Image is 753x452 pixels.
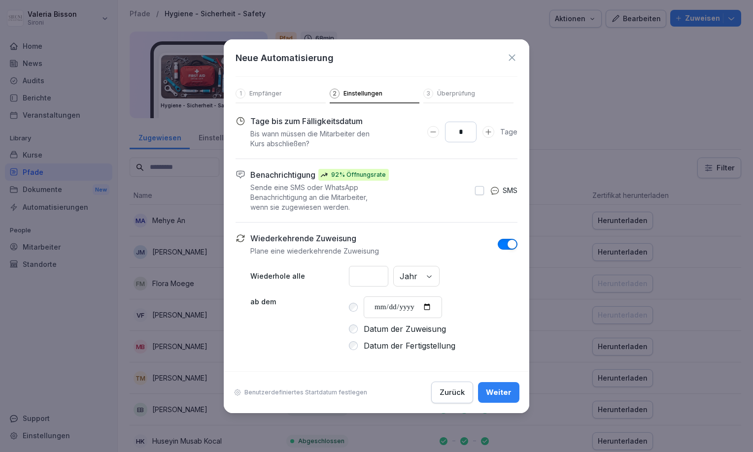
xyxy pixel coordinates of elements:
button: Weiter [478,382,519,403]
p: Sende eine SMS oder WhatsApp Benachrichtigung an die Mitarbeiter, wenn sie zugewiesen werden. [250,183,382,212]
div: 3 [423,89,433,98]
p: Überprüfung [437,90,475,97]
p: Wiederhole alle [250,271,349,281]
label: Datum der Fertigstellung [364,340,455,352]
p: SMS [503,185,517,196]
p: Empfänger [249,90,282,97]
p: Benutzerdefiniertes Startdatum festlegen [244,388,367,396]
p: Einstellungen [343,90,382,97]
p: 92% Öffnungsrate [331,170,386,179]
p: ab dem [250,296,349,352]
button: Days to complete number input erhöhen [482,126,494,138]
div: Zurück [440,387,465,398]
input: Days to complete number input [445,122,477,142]
label: Datum der Zuweisung [364,323,446,335]
h1: Neue Automatisierung [236,51,334,65]
p: Tage bis zum Fälligkeitsdatum [250,115,374,127]
p: Bis wann müssen die Mitarbeiter den Kurs abschließen? [250,129,374,149]
p: Tage [500,127,517,137]
p: Benachrichtigung [250,169,315,181]
div: Weiter [486,387,512,398]
div: 1 [236,89,245,98]
p: Plane eine wiederkehrende Zuweisung [250,246,379,256]
button: Days to complete number input verringern [427,126,439,138]
button: Zurück [431,382,473,403]
p: Wiederkehrende Zuweisung [250,232,356,244]
div: 2 [330,89,340,98]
